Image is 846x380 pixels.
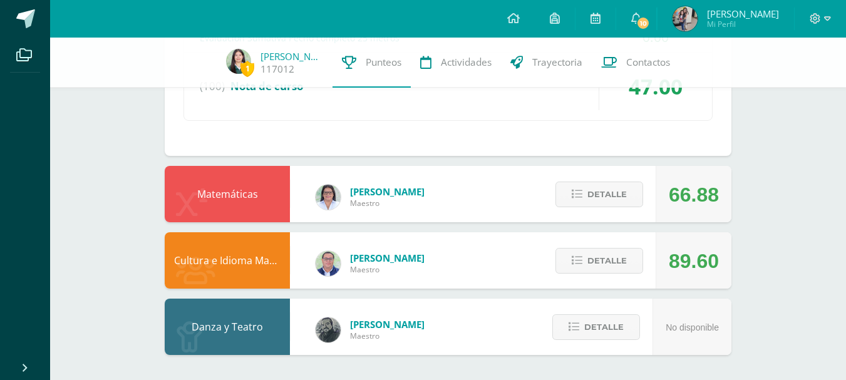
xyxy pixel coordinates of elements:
a: 117012 [261,63,294,76]
span: Trayectoria [532,56,582,69]
a: [PERSON_NAME] [261,50,323,63]
span: Detalle [587,249,627,272]
a: Punteos [333,38,411,88]
img: 8ba24283638e9cc0823fe7e8b79ee805.png [316,317,341,342]
img: 341d98b4af7301a051bfb6365f8299c3.png [316,185,341,210]
span: Punteos [366,56,401,69]
span: [PERSON_NAME] [350,252,425,264]
button: Detalle [555,182,643,207]
span: No disponible [666,322,719,332]
img: c1c1b07ef08c5b34f56a5eb7b3c08b85.png [316,251,341,276]
span: 10 [636,16,650,30]
img: 12f982b0001c643735fd1c48b81cf986.png [673,6,698,31]
div: Matemáticas [165,166,290,222]
button: Detalle [552,314,640,340]
span: [PERSON_NAME] [350,185,425,198]
a: Contactos [592,38,679,88]
div: Cultura e Idioma Maya, Garífuna o Xinka [165,232,290,289]
span: Maestro [350,198,425,208]
span: Mi Perfil [707,19,779,29]
span: [PERSON_NAME] [350,318,425,331]
div: 89.60 [669,233,719,289]
img: f8f0f59f535f802ccb0dc51e02970293.png [226,49,251,74]
a: Actividades [411,38,501,88]
span: [PERSON_NAME] [707,8,779,20]
span: Maestro [350,264,425,275]
div: 66.88 [669,167,719,223]
div: Danza y Teatro [165,299,290,355]
span: Detalle [587,183,627,206]
a: Trayectoria [501,38,592,88]
span: Contactos [626,56,670,69]
button: Detalle [555,248,643,274]
span: 1 [240,61,254,76]
span: Actividades [441,56,492,69]
span: Maestro [350,331,425,341]
span: Detalle [584,316,624,339]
